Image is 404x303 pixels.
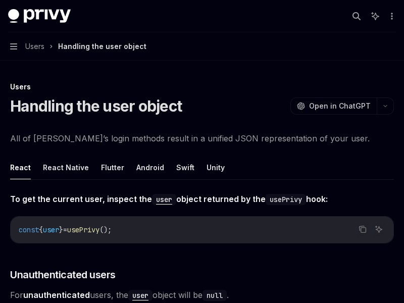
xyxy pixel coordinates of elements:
span: Open in ChatGPT [309,101,371,111]
div: Handling the user object [58,40,146,53]
code: user [128,290,153,301]
span: Users [25,40,44,53]
code: usePrivy [266,194,306,205]
button: Unity [207,156,225,179]
span: Unauthenticated users [10,268,116,282]
span: { [39,225,43,234]
button: React Native [43,156,89,179]
strong: unauthenticated [23,290,90,300]
button: React [10,156,31,179]
h1: Handling the user object [10,97,182,115]
button: Open in ChatGPT [290,97,377,115]
button: Copy the contents from the code block [356,223,369,236]
a: user [128,290,153,300]
span: (); [99,225,112,234]
button: Swift [176,156,194,179]
button: More actions [386,9,396,23]
button: Android [136,156,164,179]
span: const [19,225,39,234]
span: usePrivy [67,225,99,234]
code: user [152,194,176,205]
button: Ask AI [372,223,385,236]
button: Flutter [101,156,124,179]
span: For users, the object will be . [10,288,394,302]
span: user [43,225,59,234]
a: user [152,194,176,204]
strong: To get the current user, inspect the object returned by the hook: [10,194,328,204]
img: dark logo [8,9,71,23]
span: All of [PERSON_NAME]’s login methods result in a unified JSON representation of your user. [10,131,394,145]
span: } [59,225,63,234]
code: null [203,290,227,301]
span: = [63,225,67,234]
div: Users [10,82,394,92]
